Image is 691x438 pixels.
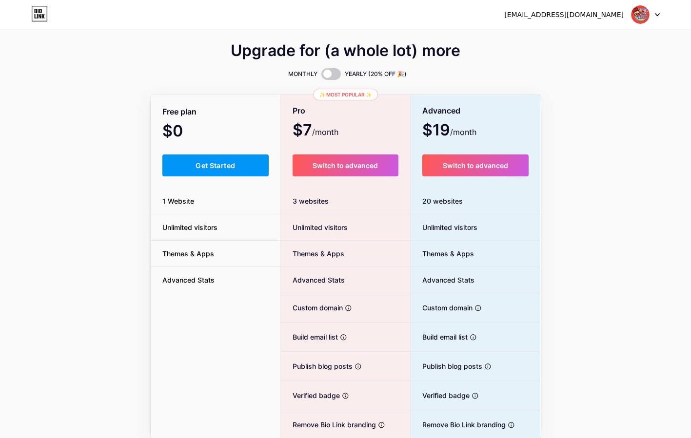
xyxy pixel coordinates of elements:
[162,125,209,139] span: $0
[281,248,344,259] span: Themes & Apps
[281,275,345,285] span: Advanced Stats
[411,303,473,313] span: Custom domain
[443,161,508,170] span: Switch to advanced
[422,154,529,176] button: Switch to advanced
[411,419,506,430] span: Remove Bio Link branding
[281,419,376,430] span: Remove Bio Link branding
[345,69,407,79] span: YEARLY (20% OFF 🎉)
[162,103,197,120] span: Free plan
[504,10,624,20] div: [EMAIL_ADDRESS][DOMAIN_NAME]
[450,126,476,138] span: /month
[231,45,460,57] span: Upgrade for (a whole lot) more
[631,5,650,24] img: rsast
[293,124,338,138] span: $7
[313,161,378,170] span: Switch to advanced
[151,196,206,206] span: 1 Website
[313,89,378,100] div: ✨ Most popular ✨
[293,154,398,176] button: Switch to advanced
[411,361,482,371] span: Publish blog posts
[151,275,226,285] span: Advanced Stats
[411,248,474,259] span: Themes & Apps
[281,303,343,313] span: Custom domain
[162,154,269,176] button: Get Started
[411,332,468,342] span: Build email list
[411,188,541,214] div: 20 websites
[411,390,470,400] span: Verified badge
[281,390,340,400] span: Verified badge
[422,124,476,138] span: $19
[293,102,305,119] span: Pro
[411,222,477,232] span: Unlimited visitors
[281,361,353,371] span: Publish blog posts
[288,69,317,79] span: MONTHLY
[151,248,226,259] span: Themes & Apps
[281,332,338,342] span: Build email list
[422,102,460,119] span: Advanced
[151,222,229,232] span: Unlimited visitors
[411,275,474,285] span: Advanced Stats
[196,161,235,170] span: Get Started
[281,222,348,232] span: Unlimited visitors
[312,126,338,138] span: /month
[281,188,410,214] div: 3 websites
